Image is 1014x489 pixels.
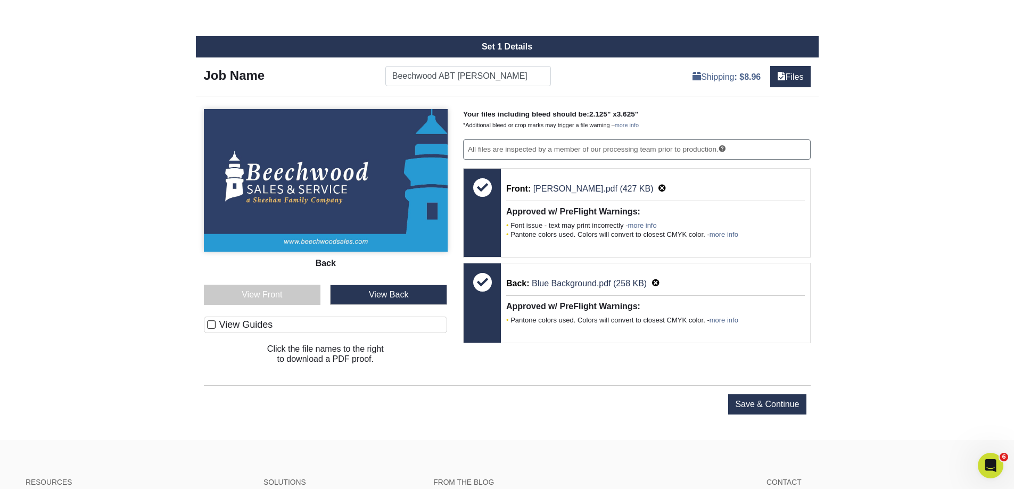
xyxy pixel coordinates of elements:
a: [PERSON_NAME].pdf (427 KB) [533,184,654,193]
a: more info [615,122,639,128]
small: *Additional bleed or crop marks may trigger a file warning – [463,122,639,128]
span: Front: [506,184,531,193]
div: View Back [330,285,447,305]
h4: From the Blog [433,478,738,487]
h4: Resources [26,478,248,487]
div: Back [204,252,448,275]
a: more info [710,316,738,324]
a: Shipping: $8.96 [686,66,768,87]
span: 3.625 [617,110,635,118]
a: Contact [766,478,988,487]
span: shipping [693,72,701,81]
a: Blue Background.pdf (258 KB) [532,279,647,288]
input: Save & Continue [728,394,806,415]
span: files [777,72,786,81]
iframe: Intercom live chat [978,453,1003,478]
span: 2.125 [589,110,607,118]
span: Back: [506,279,530,288]
div: View Front [204,285,321,305]
iframe: Google Customer Reviews [3,457,90,485]
div: Set 1 Details [196,36,819,57]
label: View Guides [204,317,448,333]
b: : $8.96 [734,72,761,81]
a: Files [770,66,811,87]
strong: Your files including bleed should be: " x " [463,110,638,118]
li: Pantone colors used. Colors will convert to closest CMYK color. - [506,316,805,325]
span: 6 [1000,453,1008,461]
li: Pantone colors used. Colors will convert to closest CMYK color. - [506,230,805,239]
input: Enter a job name [385,66,551,86]
strong: Job Name [204,68,265,82]
a: more info [710,230,738,238]
a: more info [628,221,657,229]
li: Font issue - text may print incorrectly - [506,221,805,230]
h4: Solutions [263,478,417,487]
p: All files are inspected by a member of our processing team prior to production. [463,139,811,160]
h6: Click the file names to the right to download a PDF proof. [204,344,448,372]
h4: Approved w/ PreFlight Warnings: [506,206,805,217]
h4: Approved w/ PreFlight Warnings: [506,301,805,311]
